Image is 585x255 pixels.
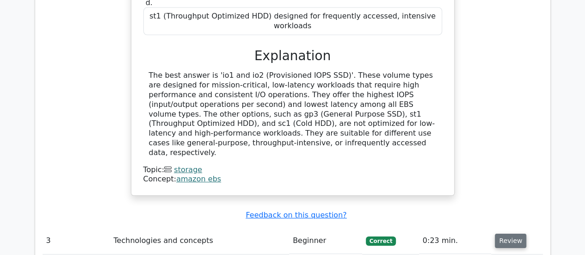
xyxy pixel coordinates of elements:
[174,165,202,174] a: storage
[143,165,442,175] div: Topic:
[143,174,442,184] div: Concept:
[176,174,221,183] a: amazon ebs
[419,228,492,254] td: 0:23 min.
[366,236,396,246] span: Correct
[495,234,526,248] button: Review
[149,71,437,157] div: The best answer is 'io1 and io2 (Provisioned IOPS SSD)'. These volume types are designed for miss...
[246,211,346,219] a: Feedback on this question?
[143,7,442,35] div: st1 (Throughput Optimized HDD) designed for frequently accessed, intensive workloads
[43,228,110,254] td: 3
[289,228,362,254] td: Beginner
[149,48,437,64] h3: Explanation
[110,228,289,254] td: Technologies and concepts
